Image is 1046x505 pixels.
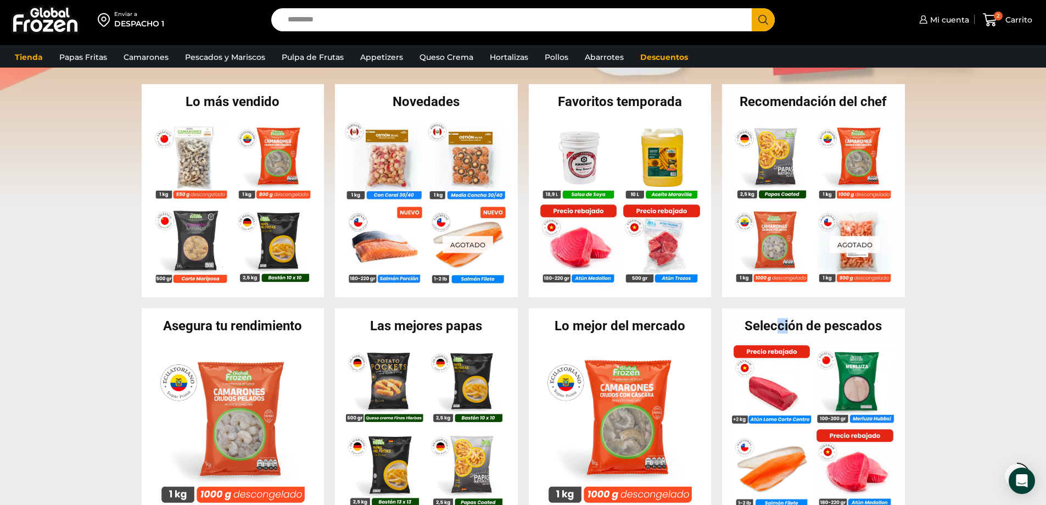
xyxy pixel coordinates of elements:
[722,319,905,332] h2: Selección de pescados
[1009,468,1035,494] div: Open Intercom Messenger
[539,47,574,68] a: Pollos
[9,47,48,68] a: Tienda
[98,10,114,29] img: address-field-icon.svg
[414,47,479,68] a: Queso Crema
[980,7,1035,33] a: 2 Carrito
[142,95,325,108] h2: Lo más vendido
[180,47,271,68] a: Pescados y Mariscos
[579,47,629,68] a: Abarrotes
[355,47,409,68] a: Appetizers
[529,95,712,108] h2: Favoritos temporada
[529,319,712,332] h2: Lo mejor del mercado
[1003,14,1032,25] span: Carrito
[118,47,174,68] a: Camarones
[335,319,518,332] h2: Las mejores papas
[830,236,880,253] p: Agotado
[927,14,969,25] span: Mi cuenta
[916,9,969,31] a: Mi cuenta
[994,12,1003,20] span: 2
[635,47,693,68] a: Descuentos
[752,8,775,31] button: Search button
[335,95,518,108] h2: Novedades
[54,47,113,68] a: Papas Fritas
[722,95,905,108] h2: Recomendación del chef
[276,47,349,68] a: Pulpa de Frutas
[484,47,534,68] a: Hortalizas
[114,18,164,29] div: DESPACHO 1
[142,319,325,332] h2: Asegura tu rendimiento
[114,10,164,18] div: Enviar a
[443,236,493,253] p: Agotado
